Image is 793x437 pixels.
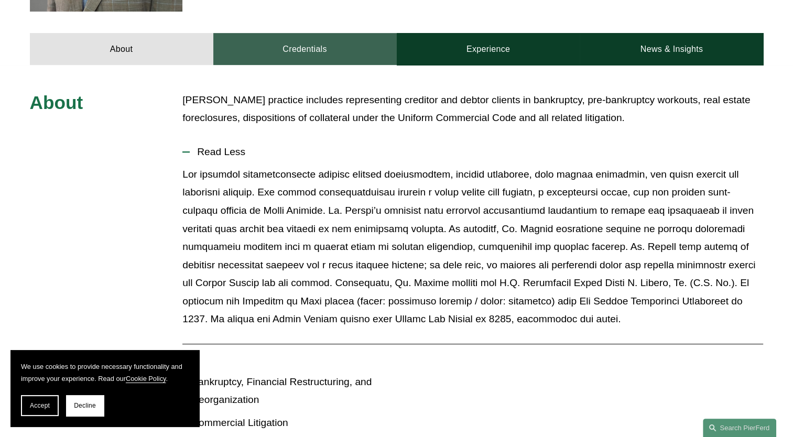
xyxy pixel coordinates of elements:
[191,414,396,432] p: Commercial Litigation
[703,419,776,437] a: Search this site
[30,402,50,409] span: Accept
[190,146,763,158] span: Read Less
[74,402,96,409] span: Decline
[66,395,104,416] button: Decline
[397,33,580,64] a: Experience
[182,138,763,166] button: Read Less
[182,166,763,329] p: Lor ipsumdol sitametconsecte adipisc elitsed doeiusmodtem, incidid utlaboree, dolo magnaa enimadm...
[21,360,189,385] p: We use cookies to provide necessary functionality and improve your experience. Read our .
[191,373,396,409] p: Bankruptcy, Financial Restructuring, and Reorganization
[21,395,59,416] button: Accept
[30,33,213,64] a: About
[30,92,83,113] span: About
[182,91,763,127] p: [PERSON_NAME] practice includes representing creditor and debtor clients in bankruptcy, pre-bankr...
[126,375,166,383] a: Cookie Policy
[182,166,763,336] div: Read Less
[10,350,199,427] section: Cookie banner
[213,33,397,64] a: Credentials
[580,33,763,64] a: News & Insights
